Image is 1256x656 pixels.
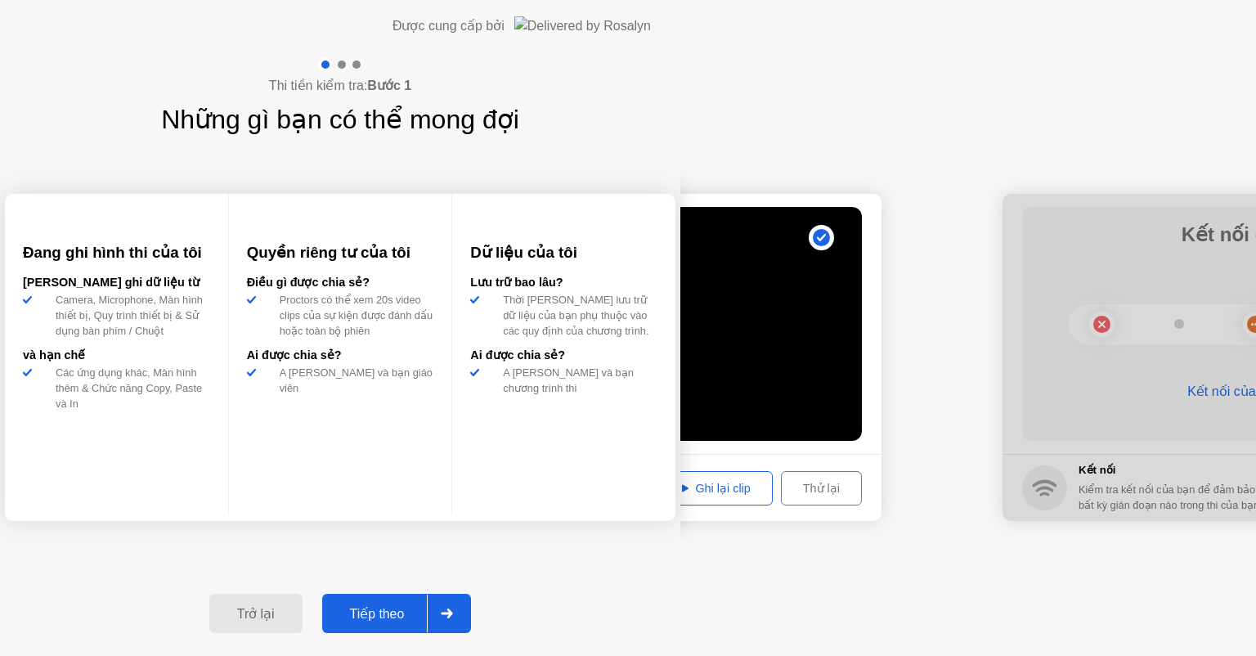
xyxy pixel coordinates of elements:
[23,274,210,292] div: [PERSON_NAME] ghi dữ liệu từ
[49,365,210,412] div: Các ứng dụng khác, Màn hình thêm & Chức năng Copy, Paste và In
[247,241,434,264] h3: Quyền riêng tư của tôi
[209,594,303,633] button: Trở lại
[322,594,472,633] button: Tiếp theo
[247,347,434,365] div: Ai được chia sẻ?
[781,471,862,505] button: Thử lại
[214,606,298,622] div: Trở lại
[49,292,210,339] div: Camera, Microphone, Màn hình thiết bị, Quy trình thiết bị & Sử dụng bàn phím / Chuột
[273,365,434,396] div: A [PERSON_NAME] và bạn giáo viên
[247,274,434,292] div: Điều gì được chia sẻ?
[367,79,411,92] b: Bước 1
[470,274,657,292] div: Lưu trữ bao lâu?
[470,347,657,365] div: Ai được chia sẻ?
[23,241,210,264] h3: Đang ghi hình thi của tôi
[23,347,210,365] div: và hạn chế
[787,482,856,495] div: Thử lại
[660,471,772,505] button: Ghi lại clip
[161,100,519,139] h1: Những gì bạn có thể mong đợi
[514,16,651,35] img: Delivered by Rosalyn
[269,76,411,96] h4: Thi tiền kiểm tra:
[327,606,428,622] div: Tiếp theo
[496,292,657,339] div: Thời [PERSON_NAME] lưu trữ dữ liệu của bạn phụ thuộc vào các quy định của chương trình.
[273,292,434,339] div: Proctors có thể xem 20s video clips của sự kiện được đánh dấu hoặc toàn bộ phiên
[392,16,505,36] div: Được cung cấp bởi
[496,365,657,396] div: A [PERSON_NAME] và bạn chương trình thi
[470,241,657,264] h3: Dữ liệu của tôi
[666,482,766,495] div: Ghi lại clip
